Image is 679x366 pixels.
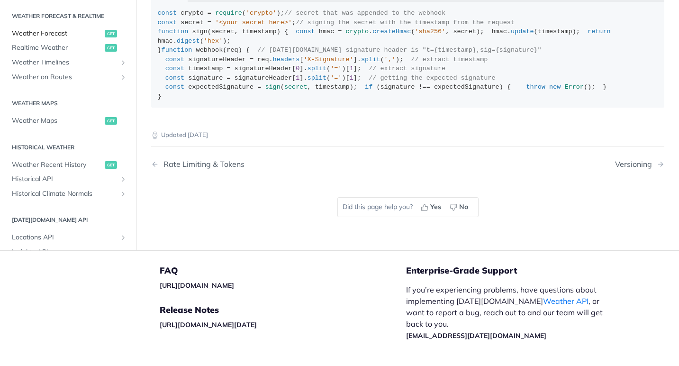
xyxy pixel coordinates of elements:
[151,130,664,140] p: Updated [DATE]
[453,28,476,35] span: secret
[543,296,588,306] a: Weather API
[12,29,102,38] span: Weather Forecast
[446,200,473,214] button: No
[7,157,129,172] a: Weather Recent Historyget
[296,74,299,82] span: 1
[160,265,406,276] h5: FAQ
[119,59,127,66] button: Show subpages for Weather Timelines
[162,46,192,54] span: function
[181,19,204,26] span: secret
[369,65,445,72] span: // extract signature
[538,28,572,35] span: timestamp
[165,74,185,82] span: const
[7,114,129,128] a: Weather Mapsget
[192,28,207,35] span: sign
[365,83,372,91] span: if
[188,74,223,82] span: signature
[235,65,292,72] span: signatureHeader
[406,284,613,341] p: If you’re experiencing problems, have questions about implementing [DATE][DOMAIN_NAME] , or want ...
[417,200,446,214] button: Yes
[7,143,129,151] h2: Historical Weather
[119,175,127,183] button: Show subpages for Historical API
[242,28,277,35] span: timestamp
[296,19,515,26] span: // signing the secret with the timestamp from the request
[284,9,445,17] span: // secret that was appended to the webhook
[204,37,223,45] span: 'hex'
[257,56,269,63] span: req
[615,160,664,169] a: Next Page: Versioning
[346,28,369,35] span: crypto
[350,65,353,72] span: 1
[319,28,334,35] span: hmac
[12,247,117,257] span: Insights API
[215,19,292,26] span: '<your secret here>'
[12,160,102,169] span: Weather Recent History
[303,56,353,63] span: 'X-Signature'
[350,74,353,82] span: 1
[158,9,177,17] span: const
[372,28,411,35] span: createHmac
[7,245,129,259] a: Insights APIShow subpages for Insights API
[369,74,495,82] span: // getting the expected signature
[265,83,280,91] span: sign
[105,117,117,125] span: get
[296,65,299,72] span: 0
[406,331,546,340] a: [EMAIL_ADDRESS][DATE][DOMAIN_NAME]
[419,83,430,91] span: !==
[158,9,658,101] div: ( ); ; ( , ) { . ( , ); . ( ); . ( ); } ( ) { . [ ]. ( ); [ ]. ( )[ ]; [ ]. ( )[ ]; ( , ); ( ) { ...
[119,190,127,198] button: Show subpages for Historical Climate Normals
[208,19,211,26] span: =
[151,160,371,169] a: Previous Page: Rate Limiting & Tokens
[615,160,657,169] div: Versioning
[380,83,415,91] span: signature
[338,28,342,35] span: =
[330,65,342,72] span: '='
[188,83,253,91] span: expectedSignature
[308,65,327,72] span: split
[406,265,628,276] h5: Enterprise-Grade Support
[330,74,342,82] span: '='
[415,28,445,35] span: 'sha256'
[257,46,542,54] span: // [DATE][DOMAIN_NAME] signature header is "t={timestamp},sig={signature}"
[226,74,230,82] span: =
[165,65,185,72] span: const
[208,9,211,17] span: =
[151,150,664,178] nav: Pagination Controls
[7,27,129,41] a: Weather Forecastget
[411,56,488,63] span: // extract timestamp
[165,83,185,91] span: const
[119,73,127,81] button: Show subpages for Weather on Routes
[549,83,561,91] span: new
[215,9,242,17] span: require
[7,187,129,201] a: Historical Climate NormalsShow subpages for Historical Climate Normals
[434,83,499,91] span: expectedSignature
[158,19,177,26] span: const
[226,46,238,54] span: req
[246,9,277,17] span: 'crypto'
[160,281,234,290] a: [URL][DOMAIN_NAME]
[315,83,350,91] span: timestamp
[12,72,117,82] span: Weather on Routes
[296,28,315,35] span: const
[158,37,173,45] span: hmac
[12,116,102,126] span: Weather Maps
[211,28,235,35] span: secret
[160,320,257,329] a: [URL][DOMAIN_NAME][DATE]
[119,234,127,241] button: Show subpages for Locations API
[7,230,129,245] a: Locations APIShow subpages for Locations API
[257,83,261,91] span: =
[235,74,292,82] span: signatureHeader
[188,56,246,63] span: signatureHeader
[430,202,441,212] span: Yes
[588,28,611,35] span: return
[7,172,129,186] a: Historical APIShow subpages for Historical API
[7,70,129,84] a: Weather on RoutesShow subpages for Weather on Routes
[337,197,479,217] div: Did this page help you?
[105,161,117,168] span: get
[459,202,468,212] span: No
[7,216,129,224] h2: [DATE][DOMAIN_NAME] API
[491,28,507,35] span: hmac
[105,30,117,37] span: get
[188,65,223,72] span: timestamp
[12,189,117,199] span: Historical Climate Normals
